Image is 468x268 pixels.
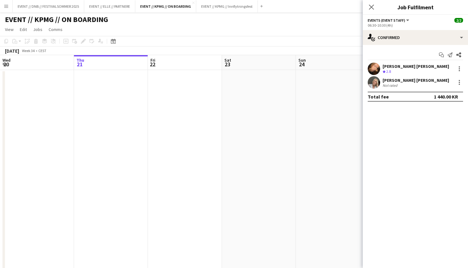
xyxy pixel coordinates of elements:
[38,48,46,53] div: CEST
[386,69,391,74] span: 2.8
[76,57,84,63] span: Thu
[2,61,11,68] span: 20
[31,25,45,33] a: Jobs
[5,27,14,32] span: View
[2,25,16,33] a: View
[196,0,258,12] button: EVENT // KPMG // Innflytningsfest
[2,57,11,63] span: Wed
[84,0,135,12] button: EVENT // ELLE // PARTNERE
[298,57,306,63] span: Sun
[363,3,468,11] h3: Job Fulfilment
[383,83,399,88] div: Not rated
[49,27,63,32] span: Comms
[20,27,27,32] span: Edit
[224,57,231,63] span: Sat
[135,0,196,12] button: EVENT // KPMG // ON BOARDING
[17,25,29,33] a: Edit
[383,77,449,83] div: [PERSON_NAME] [PERSON_NAME]
[383,64,449,69] div: [PERSON_NAME] [PERSON_NAME]
[454,18,463,23] span: 2/2
[5,48,19,54] div: [DATE]
[5,15,108,24] h1: EVENT // KPMG // ON BOARDING
[297,61,306,68] span: 24
[368,94,389,100] div: Total fee
[76,61,84,68] span: 21
[13,0,84,12] button: EVENT // DNB // FESTIVALSOMMER 2025
[363,30,468,45] div: Confirmed
[46,25,65,33] a: Comms
[368,18,410,23] button: Events (Event Staff)
[223,61,231,68] span: 23
[20,48,36,53] span: Week 34
[368,23,463,28] div: 06:30-10:30 (4h)
[33,27,42,32] span: Jobs
[150,57,155,63] span: Fri
[149,61,155,68] span: 22
[434,94,458,100] div: 1 440.00 KR
[368,18,405,23] span: Events (Event Staff)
